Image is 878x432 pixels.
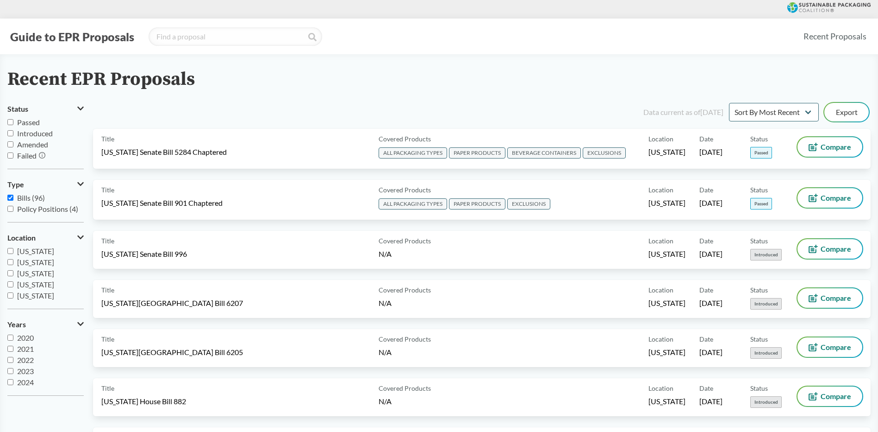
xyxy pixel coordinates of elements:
span: Title [101,185,114,195]
span: [US_STATE] [17,247,54,255]
span: Date [699,334,713,344]
input: 2024 [7,379,13,385]
button: Compare [797,337,862,357]
input: 2023 [7,368,13,374]
input: [US_STATE] [7,292,13,299]
span: Covered Products [379,236,431,246]
span: [US_STATE] Senate Bill 5284 Chaptered [101,147,227,157]
span: Introduced [17,129,53,138]
span: ALL PACKAGING TYPES [379,147,447,159]
span: Location [648,334,673,344]
span: Passed [17,118,40,127]
span: Compare [821,194,851,202]
span: Years [7,320,26,329]
input: [US_STATE] [7,270,13,276]
span: [US_STATE][GEOGRAPHIC_DATA] Bill 6207 [101,298,243,308]
input: Failed [7,152,13,159]
span: N/A [379,249,392,258]
button: Guide to EPR Proposals [7,29,137,44]
span: [US_STATE] [648,198,685,208]
span: 2022 [17,356,34,364]
span: Date [699,185,713,195]
span: N/A [379,299,392,307]
input: 2021 [7,346,13,352]
span: Status [750,334,768,344]
span: Status [750,185,768,195]
span: Date [699,236,713,246]
span: [US_STATE] Senate Bill 901 Chaptered [101,198,223,208]
span: Failed [17,151,37,160]
span: [DATE] [699,347,722,357]
span: Title [101,334,114,344]
input: [US_STATE] [7,259,13,265]
input: 2022 [7,357,13,363]
button: Compare [797,387,862,406]
span: Location [648,285,673,295]
span: Date [699,383,713,393]
span: PAPER PRODUCTS [449,198,505,210]
span: [US_STATE] [17,258,54,267]
span: Location [7,234,36,242]
span: 2023 [17,367,34,375]
span: [DATE] [699,147,722,157]
span: 2024 [17,378,34,387]
span: Status [7,105,28,113]
button: Years [7,317,84,332]
span: Bills (96) [17,193,45,202]
input: Introduced [7,130,13,136]
span: [US_STATE] Senate Bill 996 [101,249,187,259]
span: N/A [379,397,392,406]
span: Introduced [750,347,782,359]
span: [US_STATE] [17,291,54,300]
span: 2021 [17,344,34,353]
span: [US_STATE] [17,269,54,278]
span: EXCLUSIONS [583,147,626,159]
span: Compare [821,343,851,351]
input: Policy Positions (4) [7,206,13,212]
span: Title [101,285,114,295]
span: Introduced [750,249,782,260]
span: Covered Products [379,134,431,144]
span: Introduced [750,396,782,408]
span: Location [648,383,673,393]
button: Compare [797,188,862,208]
input: Bills (96) [7,195,13,201]
button: Export [824,103,869,121]
div: Data current as of [DATE] [643,107,723,118]
span: Status [750,285,768,295]
input: [US_STATE] [7,248,13,254]
span: Introduced [750,298,782,310]
span: Policy Positions (4) [17,204,78,213]
span: Type [7,180,24,189]
span: Location [648,236,673,246]
span: Covered Products [379,334,431,344]
span: Location [648,185,673,195]
button: Type [7,177,84,192]
input: 2020 [7,335,13,341]
span: [US_STATE] [648,147,685,157]
span: PAPER PRODUCTS [449,147,505,159]
h2: Recent EPR Proposals [7,69,195,90]
span: EXCLUSIONS [507,198,550,210]
span: Status [750,383,768,393]
span: Title [101,383,114,393]
span: Location [648,134,673,144]
span: [DATE] [699,249,722,259]
span: ALL PACKAGING TYPES [379,198,447,210]
span: Compare [821,143,851,151]
span: Date [699,285,713,295]
span: Title [101,236,114,246]
span: N/A [379,348,392,356]
span: Covered Products [379,285,431,295]
button: Compare [797,288,862,308]
span: Compare [821,294,851,302]
span: Compare [821,393,851,400]
a: Recent Proposals [799,26,871,47]
input: Find a proposal [149,27,322,46]
span: Covered Products [379,383,431,393]
button: Compare [797,239,862,259]
span: Passed [750,147,772,159]
span: [DATE] [699,396,722,407]
input: Passed [7,119,13,125]
span: Status [750,236,768,246]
